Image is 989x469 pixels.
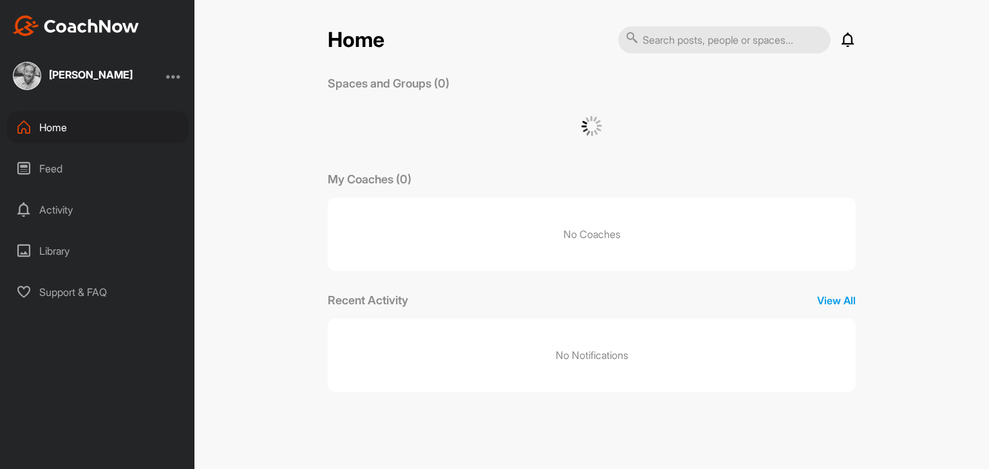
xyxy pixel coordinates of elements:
[7,235,189,267] div: Library
[13,62,41,90] img: square_6a78b0d28c7aa9d4d1f5eac76dfc0dc6.jpg
[13,15,139,36] img: CoachNow
[7,276,189,308] div: Support & FAQ
[328,198,856,271] p: No Coaches
[618,26,831,53] input: Search posts, people or spaces...
[581,116,602,136] img: G6gVgL6ErOh57ABN0eRmCEwV0I4iEi4d8EwaPGI0tHgoAbU4EAHFLEQAh+QQFCgALACwIAA4AGAASAAAEbHDJSesaOCdk+8xg...
[328,291,408,309] p: Recent Activity
[7,152,189,185] div: Feed
[7,111,189,143] div: Home
[556,347,628,363] p: No Notifications
[328,75,449,92] p: Spaces and Groups (0)
[328,170,411,188] p: My Coaches (0)
[817,293,856,308] p: View All
[49,69,133,80] div: [PERSON_NAME]
[7,194,189,226] div: Activity
[328,28,384,53] h2: Home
